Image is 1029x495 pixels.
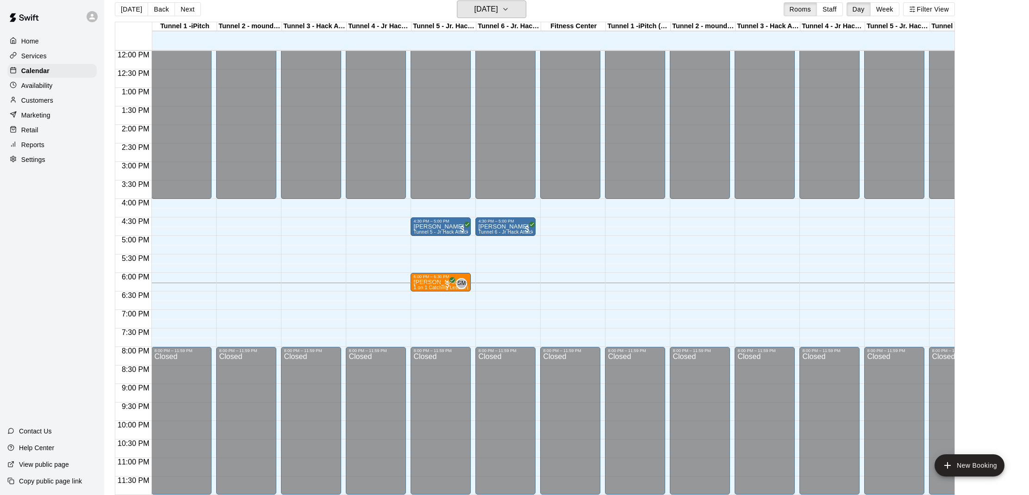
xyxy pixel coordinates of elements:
div: 8:00 PM – 11:59 PM: Closed [475,347,536,495]
span: Sam Manwarren [460,278,467,289]
span: 10:30 PM [115,439,151,447]
span: 2:00 PM [119,125,152,133]
div: 8:00 PM – 11:59 PM [349,348,403,353]
span: All customers have paid [523,224,532,234]
div: 8:00 PM – 11:59 PM [284,348,338,353]
p: Settings [21,155,45,164]
p: Help Center [19,443,54,452]
div: 8:00 PM – 11:59 PM: Closed [670,347,730,495]
div: Tunnel 6 - Jr. Hack Attack [476,22,541,31]
button: [DATE] [115,2,148,16]
div: 8:00 PM – 11:59 PM [219,348,274,353]
span: 8:00 PM [119,347,152,355]
p: Calendar [21,66,50,75]
div: Tunnel 4 - Jr Hack Attack (guest pass) [800,22,865,31]
div: 8:00 PM – 11:59 PM [413,348,468,353]
div: 8:00 PM – 11:59 PM: Closed [281,347,341,495]
div: 8:00 PM – 11:59 PM [867,348,922,353]
button: Filter View [903,2,955,16]
div: 8:00 PM – 11:59 PM [932,348,986,353]
span: 11:30 PM [115,476,151,484]
span: 12:30 PM [115,69,151,77]
div: 6:00 PM – 6:30 PM: Asher Harrison [411,273,471,291]
div: 8:00 PM – 11:59 PM [478,348,533,353]
p: Copy public page link [19,476,82,486]
div: Tunnel 2 - mounds and MOCAP [217,22,282,31]
div: 4:30 PM – 5:00 PM [478,219,533,223]
button: Week [870,2,899,16]
div: 8:00 PM – 11:59 PM: Closed [605,347,665,495]
span: Tunnel 5 - Jr Hack Attack Rental (Baseball) [413,229,508,235]
div: Tunnel 4 - Jr Hack Attack [347,22,412,31]
div: Availability [7,79,97,93]
div: Sam Manwarren [456,278,467,289]
span: 4:30 PM [119,217,152,225]
button: Day [847,2,871,16]
div: Tunnel 5 - Jr. Hack Attack (guest pass) [865,22,930,31]
div: 8:00 PM – 11:59 PM: Closed [799,347,860,495]
div: 4:30 PM – 5:00 PM [413,219,468,223]
div: Tunnel 3 - Hack Attack [282,22,347,31]
button: add [935,454,1004,476]
p: Reports [21,140,44,149]
span: 8:30 PM [119,365,152,373]
button: Next [175,2,200,16]
div: 8:00 PM – 11:59 PM: Closed [411,347,471,495]
span: 4:00 PM [119,199,152,207]
div: 4:30 PM – 5:00 PM: Sam Barrer [475,217,536,236]
p: Marketing [21,111,50,120]
button: Back [148,2,175,16]
h6: [DATE] [474,3,498,16]
a: Marketing [7,108,97,122]
a: Calendar [7,64,97,78]
span: SM [457,279,466,288]
p: Retail [21,125,38,135]
span: 1:00 PM [119,88,152,96]
div: Tunnel 3 - Hack Attack (guest pass) [736,22,800,31]
span: 7:00 PM [119,310,152,318]
div: 8:00 PM – 11:59 PM: Closed [540,347,600,495]
div: Tunnel 2 - mounds and MOCAP (guest pass) [671,22,736,31]
span: 3:30 PM [119,180,152,188]
span: 12:00 PM [115,51,151,59]
button: [DATE] [457,0,526,18]
span: 1:30 PM [119,106,152,114]
span: 5:30 PM [119,254,152,262]
a: Customers [7,93,97,107]
a: Services [7,49,97,63]
p: View public page [19,460,69,469]
span: 3:00 PM [119,162,152,170]
div: Tunnel 5 - Jr. Hack Attack [412,22,476,31]
div: 8:00 PM – 11:59 PM [673,348,727,353]
span: 1 on 1 Catching Lesson ( [PERSON_NAME]) [413,285,512,290]
div: 8:00 PM – 11:59 PM [608,348,662,353]
p: Contact Us [19,427,52,436]
p: Home [21,37,39,46]
span: All customers have paid [443,280,452,289]
div: 8:00 PM – 11:59 PM: Closed [929,347,989,495]
span: All customers have paid [458,224,467,234]
span: 2:30 PM [119,143,152,151]
a: Home [7,34,97,48]
a: Settings [7,153,97,167]
button: Rooms [784,2,817,16]
div: 8:00 PM – 11:59 PM: Closed [864,347,924,495]
span: 9:00 PM [119,384,152,392]
span: 11:00 PM [115,458,151,466]
div: 8:00 PM – 11:59 PM [802,348,857,353]
div: 8:00 PM – 11:59 PM [543,348,598,353]
div: 4:30 PM – 5:00 PM: Blake Brummel [411,217,471,236]
p: Services [21,51,47,61]
div: Reports [7,138,97,152]
div: 8:00 PM – 11:59 PM: Closed [735,347,795,495]
p: Availability [21,81,53,90]
a: Retail [7,123,97,137]
div: 8:00 PM – 11:59 PM [737,348,792,353]
span: Tunnel 6 - Jr Hack Attack Rental (Baseball OR Softball) [478,229,600,235]
span: 10:00 PM [115,421,151,429]
span: 6:30 PM [119,291,152,299]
